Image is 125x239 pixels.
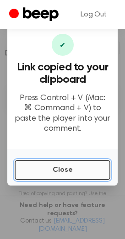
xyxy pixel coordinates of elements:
h3: Link copied to your clipboard [15,61,110,86]
div: ✔ [52,34,74,56]
a: Log Out [71,4,116,26]
p: Press Control + V (Mac: ⌘ Command + V) to paste the player into your comment. [15,93,110,134]
button: Close [15,160,110,180]
a: Beep [9,6,61,24]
